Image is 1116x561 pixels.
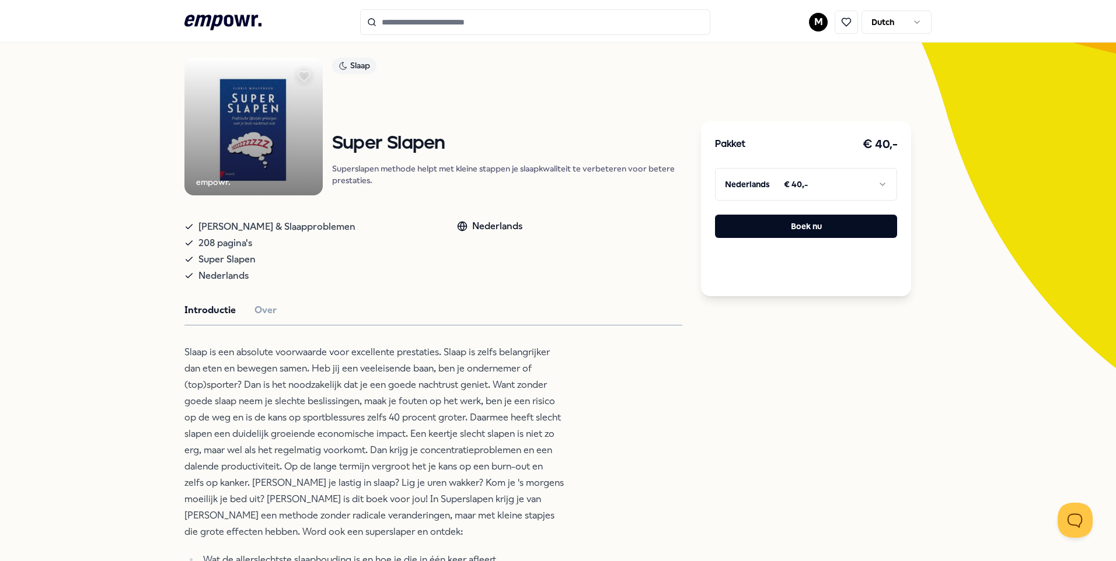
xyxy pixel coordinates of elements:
a: Slaap [332,58,682,78]
iframe: Help Scout Beacon - Open [1058,503,1093,538]
span: [PERSON_NAME] & Slaapproblemen [198,219,355,235]
div: Slaap [332,58,376,74]
div: empowr. [196,176,231,188]
p: Superslapen methode helpt met kleine stappen je slaapkwaliteit te verbeteren voor betere prestaties. [332,163,682,186]
button: Boek nu [715,215,897,238]
h1: Super Slapen [332,134,682,154]
span: Super Slapen [198,251,256,268]
button: M [809,13,828,31]
input: Search for products, categories or subcategories [360,9,710,35]
img: Product Image [184,58,323,196]
button: Over [254,303,277,318]
h3: Pakket [715,137,745,152]
p: Slaap is een absolute voorwaarde voor excellente prestaties. Slaap is zelfs belangrijker dan eten... [184,344,564,540]
button: Introductie [184,303,236,318]
span: Nederlands [198,268,249,284]
div: Nederlands [457,219,522,234]
span: 208 pagina's [198,235,252,251]
h3: € 40,- [863,135,897,154]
